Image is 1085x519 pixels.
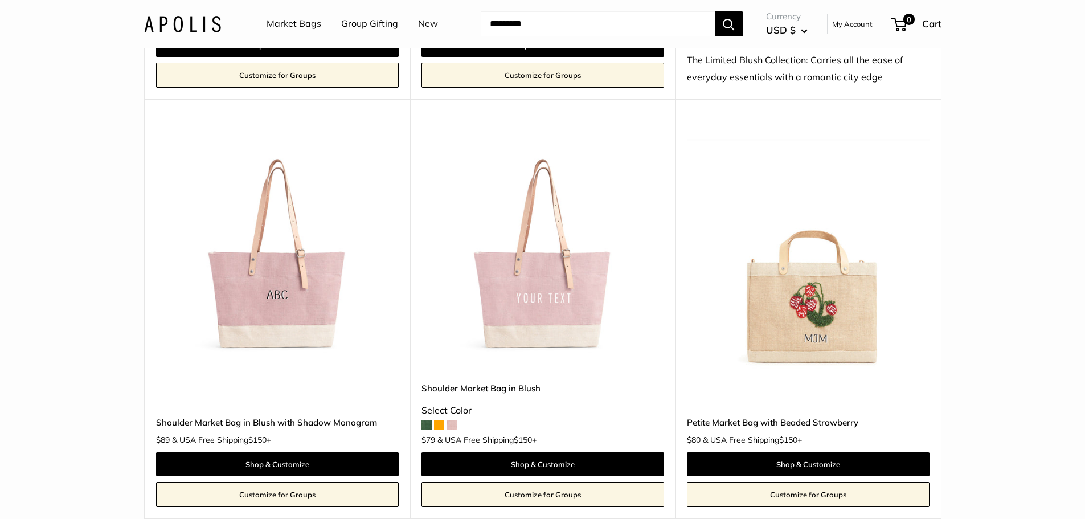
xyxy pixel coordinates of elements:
a: New [418,15,438,32]
a: Shoulder Market Bag in BlushShoulder Market Bag in Blush [421,128,664,370]
button: Search [715,11,743,36]
a: 0 Cart [892,15,941,33]
span: Currency [766,9,808,24]
span: & USA Free Shipping + [437,436,537,444]
img: Shoulder Market Bag in Blush [421,128,664,370]
a: Customize for Groups [156,482,399,507]
span: USD $ [766,24,796,36]
a: My Account [832,17,873,31]
span: $89 [156,435,170,445]
input: Search... [481,11,715,36]
a: Shop & Customize [687,452,930,476]
span: 0 [903,14,914,25]
a: Shoulder Market Bag in Blush [421,382,664,395]
a: Petite Market Bag with Beaded StrawberryPetite Market Bag with Beaded Strawberry [687,128,930,370]
a: Customize for Groups [687,482,930,507]
a: Customize for Groups [421,63,664,88]
a: Shop & Customize [421,452,664,476]
div: The Limited Blush Collection: Carries all the ease of everyday essentials with a romantic city edge [687,52,930,86]
span: $80 [687,435,701,445]
a: Shoulder Market Bag in Blush with Shadow MonogramShoulder Market Bag in Blush with Shadow Monogram [156,128,399,370]
span: Cart [922,18,941,30]
a: Shop & Customize [156,452,399,476]
a: Customize for Groups [421,482,664,507]
span: $150 [779,435,797,445]
a: Shoulder Market Bag in Blush with Shadow Monogram [156,416,399,429]
span: & USA Free Shipping + [172,436,271,444]
a: Market Bags [267,15,321,32]
a: Petite Market Bag with Beaded Strawberry [687,416,930,429]
a: Customize for Groups [156,63,399,88]
span: $150 [514,435,532,445]
img: Petite Market Bag with Beaded Strawberry [687,128,930,370]
a: Group Gifting [341,15,398,32]
button: USD $ [766,21,808,39]
div: Select Color [421,402,664,419]
span: $150 [248,435,267,445]
img: Apolis [144,15,221,32]
img: Shoulder Market Bag in Blush with Shadow Monogram [156,128,399,370]
span: & USA Free Shipping + [703,436,802,444]
span: $79 [421,435,435,445]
